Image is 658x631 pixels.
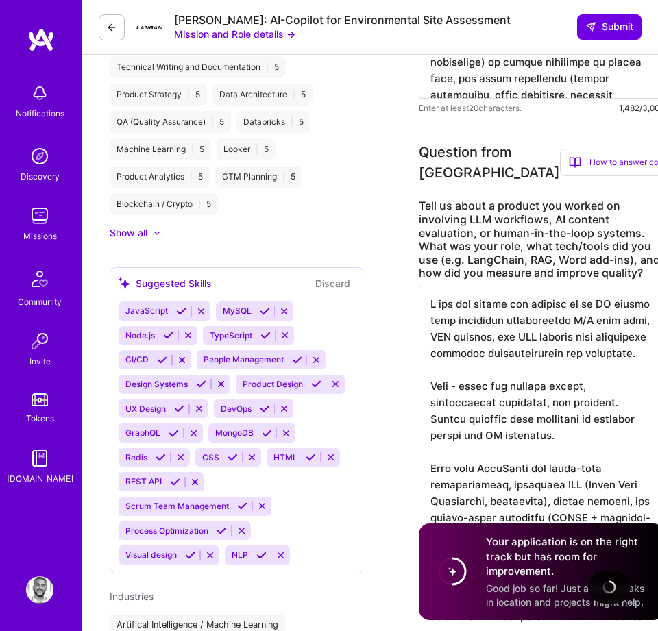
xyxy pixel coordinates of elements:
i: Reject [196,306,206,317]
i: Reject [190,477,200,487]
div: Product Strategy 5 [110,84,207,106]
img: discovery [26,143,53,170]
span: | [211,116,214,127]
i: Reject [183,330,193,341]
a: User Avatar [23,576,57,604]
div: GTM Planning 5 [215,166,302,188]
i: Accept [256,550,267,560]
i: Accept [311,379,321,389]
button: Submit [577,14,642,39]
img: bell [26,79,53,107]
i: Reject [188,428,199,438]
div: [DOMAIN_NAME] [7,472,73,486]
i: Reject [175,452,186,462]
span: MySQL [223,306,252,316]
div: Machine Learning 5 [110,138,211,160]
span: DevOps [221,404,252,414]
i: icon SendLight [585,21,596,32]
div: Databricks 5 [236,111,310,133]
img: User Avatar [26,576,53,604]
span: Industries [110,591,154,602]
i: Reject [276,550,286,560]
div: Discovery [21,170,60,184]
div: Show all [110,226,147,240]
div: Technical Writing and Documentation 5 [110,56,286,78]
i: Accept [157,355,167,365]
i: Reject [281,428,291,438]
i: Accept [260,306,270,317]
span: | [293,89,295,100]
i: Accept [163,330,173,341]
i: Accept [306,452,316,462]
i: icon SuggestedTeams [119,277,130,289]
span: | [256,144,258,155]
i: Reject [216,379,226,389]
img: tokens [32,393,48,406]
i: Accept [196,379,206,389]
span: HTML [273,452,297,462]
span: UX Design [125,404,166,414]
i: icon BookOpen [569,156,581,169]
i: Reject [330,379,341,389]
i: Reject [177,355,187,365]
span: | [191,144,194,155]
span: | [187,89,190,100]
span: | [291,116,293,127]
div: Blockchain / Crypto 5 [110,193,218,215]
i: icon LeftArrowDark [106,22,117,33]
div: Tokens [26,412,54,425]
span: Scrum Team Management [125,501,229,511]
i: Accept [228,452,238,462]
span: Node.js [125,330,155,341]
div: Product Analytics 5 [110,166,210,188]
i: Accept [169,428,179,438]
div: Suggested Skills [119,277,212,290]
img: logo [27,27,55,52]
span: Redis [125,452,147,462]
div: Notifications [16,107,64,121]
span: CSS [202,452,219,462]
span: Visual design [125,549,177,560]
span: NLP [232,549,248,560]
div: null [577,14,642,39]
i: Accept [262,428,272,438]
img: Invite [26,327,53,355]
span: JavaScript [125,306,168,316]
img: Community [23,262,56,295]
i: Reject [257,501,267,511]
span: | [266,62,269,73]
span: | [190,171,193,182]
i: Reject [280,330,290,341]
i: Reject [194,404,204,414]
i: Accept [260,404,270,414]
span: Process Optimization [125,525,208,536]
div: Community [18,295,62,309]
i: Accept [170,477,180,487]
span: Good job so far! Just a few tweaks in location and projects might help. [486,582,645,608]
i: Accept [176,306,186,317]
i: Accept [174,404,184,414]
div: [PERSON_NAME]: AI-Copilot for Environmental Site Assessment [174,14,511,27]
i: Reject [205,550,215,560]
span: Submit [585,20,633,34]
i: Reject [236,525,247,536]
h4: Your application is on the right track but has room for improvement. [486,535,648,579]
i: Accept [185,550,195,560]
img: Company Logo [136,14,163,41]
div: Looker 5 [217,138,276,160]
span: | [282,171,285,182]
span: | [198,199,201,210]
img: loading [600,578,618,596]
i: Reject [247,452,257,462]
span: Product Design [243,379,303,389]
i: Accept [292,355,302,365]
div: QA (Quality Assurance) 5 [110,111,231,133]
span: MongoDB [215,428,254,438]
div: Invite [29,355,51,369]
img: guide book [26,445,53,472]
div: Question from [GEOGRAPHIC_DATA] [419,142,560,183]
i: Reject [279,306,289,317]
span: CI/CD [125,354,149,364]
span: Design Systems [125,379,188,389]
span: TypeScript [210,330,252,341]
